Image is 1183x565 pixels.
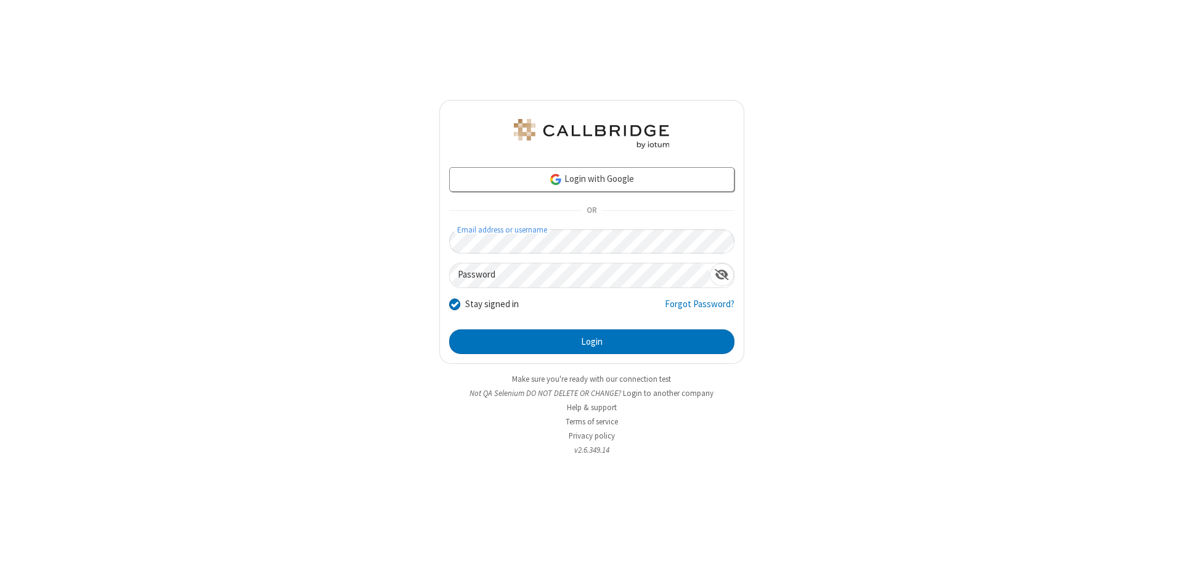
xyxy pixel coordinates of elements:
a: Terms of service [566,416,618,427]
a: Login with Google [449,167,734,192]
a: Make sure you're ready with our connection test [512,374,671,384]
a: Privacy policy [569,431,615,441]
a: Forgot Password? [665,297,734,321]
span: OR [582,202,601,220]
div: Show password [710,263,734,286]
button: Login to another company [623,387,713,399]
img: QA Selenium DO NOT DELETE OR CHANGE [511,119,672,149]
input: Email address or username [449,229,734,254]
li: v2.6.349.14 [439,444,744,456]
input: Password [450,263,710,287]
img: google-icon.png [549,173,563,186]
li: Not QA Selenium DO NOT DELETE OR CHANGE? [439,387,744,399]
button: Login [449,329,734,354]
a: Help & support [567,402,617,413]
label: Stay signed in [465,297,519,311]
